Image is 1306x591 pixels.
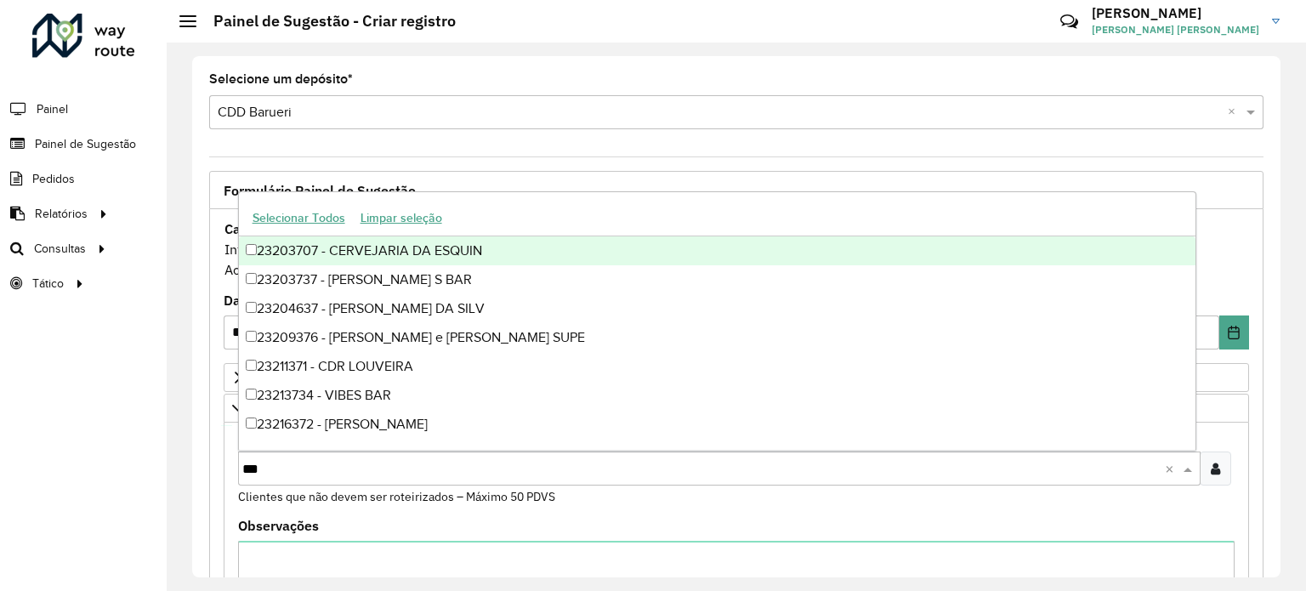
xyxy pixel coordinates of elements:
[196,12,456,31] h2: Painel de Sugestão - Criar registro
[32,170,75,188] span: Pedidos
[239,381,1195,410] div: 23213734 - VIBES BAR
[224,290,379,310] label: Data de Vigência Inicial
[239,294,1195,323] div: 23204637 - [PERSON_NAME] DA SILV
[1092,22,1259,37] span: [PERSON_NAME] [PERSON_NAME]
[34,240,86,258] span: Consultas
[35,135,136,153] span: Painel de Sugestão
[239,323,1195,352] div: 23209376 - [PERSON_NAME] e [PERSON_NAME] SUPE
[239,439,1195,468] div: 23225370 - [GEOGRAPHIC_DATA]
[239,236,1195,265] div: 23203707 - CERVEJARIA DA ESQUIN
[239,410,1195,439] div: 23216372 - [PERSON_NAME]
[238,515,319,536] label: Observações
[224,394,1249,423] a: Preservar Cliente - Devem ficar no buffer, não roteirizar
[224,363,1249,392] a: Priorizar Cliente - Não podem ficar no buffer
[1092,5,1259,21] h3: [PERSON_NAME]
[245,205,353,231] button: Selecionar Todos
[1051,3,1087,40] a: Contato Rápido
[1165,458,1179,479] span: Clear all
[238,489,555,504] small: Clientes que não devem ser roteirizados – Máximo 50 PDVS
[1228,102,1242,122] span: Clear all
[35,205,88,223] span: Relatórios
[224,184,416,197] span: Formulário Painel de Sugestão
[209,69,353,89] label: Selecione um depósito
[224,218,1249,281] div: Informe a data de inicio, fim e preencha corretamente os campos abaixo. Ao final, você irá pré-vi...
[239,352,1195,381] div: 23211371 - CDR LOUVEIRA
[37,100,68,118] span: Painel
[238,191,1196,451] ng-dropdown-panel: Options list
[353,205,450,231] button: Limpar seleção
[32,275,64,293] span: Tático
[1219,315,1249,349] button: Choose Date
[239,265,1195,294] div: 23203737 - [PERSON_NAME] S BAR
[224,220,505,237] strong: Cadastro Painel de sugestão de roteirização:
